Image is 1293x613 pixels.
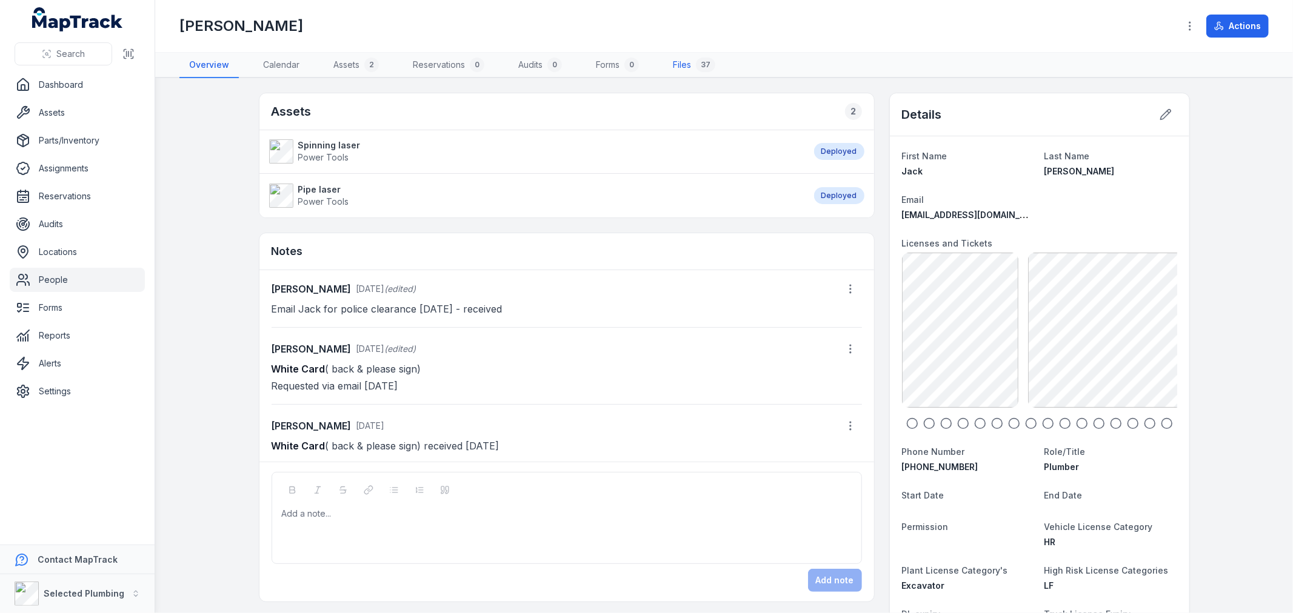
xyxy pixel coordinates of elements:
span: Vehicle License Category [1044,522,1153,532]
span: High Risk License Categories [1044,565,1169,575]
span: [DATE] [356,343,385,354]
button: Actions [1206,15,1269,38]
span: [EMAIL_ADDRESS][DOMAIN_NAME] [902,210,1048,220]
span: [PHONE_NUMBER] [902,462,978,472]
span: End Date [1044,490,1083,500]
a: Assignments [10,156,145,181]
span: Start Date [902,490,944,500]
span: Plant License Category's [902,565,1008,575]
time: 7/14/2025, 9:05:42 AM [356,283,385,294]
div: 2 [364,58,379,72]
a: Assets2 [324,53,389,78]
div: 37 [696,58,715,72]
a: Settings [10,379,145,403]
span: Excavator [902,580,945,591]
span: Email [902,194,924,205]
span: First Name [902,151,947,161]
p: Email Jack for police clearance [DATE] - received [272,300,862,317]
span: Phone Number [902,446,965,457]
h3: Notes [272,243,303,260]
a: Forms0 [586,53,649,78]
h1: [PERSON_NAME] [179,16,303,36]
a: Overview [179,53,239,78]
span: [DATE] [356,420,385,431]
strong: Selected Plumbing [44,588,124,598]
span: (edited) [385,283,416,294]
strong: [PERSON_NAME] [272,342,352,356]
time: 8/28/2025, 4:42:08 PM [356,420,385,431]
a: Assets [10,101,145,125]
h2: Assets [272,103,312,120]
strong: White Card [272,440,326,452]
a: MapTrack [32,7,123,31]
a: Reports [10,323,145,348]
span: Jack [902,166,923,176]
div: 2 [845,103,862,120]
span: Permission [902,522,949,532]
p: ( back & please sign) Requested via email [DATE] [272,360,862,394]
a: Alerts [10,351,145,376]
span: (edited) [385,343,416,354]
a: Spinning laserPower Tools [269,139,802,164]
h2: Details [902,106,942,123]
span: Licenses and Tickets [902,238,993,248]
span: [PERSON_NAME] [1044,166,1115,176]
span: Search [56,48,85,60]
span: HR [1044,537,1056,547]
span: Role/Title [1044,446,1086,457]
button: Search [15,42,112,65]
a: Audits0 [509,53,572,78]
span: Power Tools [298,196,349,207]
span: Power Tools [298,152,349,162]
strong: Spinning laser [298,139,361,151]
a: Locations [10,240,145,264]
span: Plumber [1044,462,1080,472]
a: Pipe laserPower Tools [269,184,802,208]
span: [DATE] [356,283,385,294]
a: Reservations [10,184,145,208]
div: 0 [470,58,484,72]
div: Deployed [814,143,864,160]
a: People [10,268,145,292]
strong: Pipe laser [298,184,349,196]
a: Forms [10,296,145,320]
p: ( back & please sign) received [DATE] [272,437,862,454]
a: Dashboard [10,73,145,97]
a: Calendar [253,53,309,78]
div: 0 [547,58,562,72]
div: Deployed [814,187,864,204]
strong: [PERSON_NAME] [272,282,352,296]
a: Audits [10,212,145,236]
a: Parts/Inventory [10,128,145,153]
span: Last Name [1044,151,1090,161]
time: 8/20/2025, 2:26:32 PM [356,343,385,354]
strong: White Card [272,363,326,375]
a: Reservations0 [403,53,494,78]
a: Files37 [663,53,725,78]
div: 0 [624,58,639,72]
strong: [PERSON_NAME] [272,419,352,433]
strong: Contact MapTrack [38,554,118,565]
span: LF [1044,580,1054,591]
